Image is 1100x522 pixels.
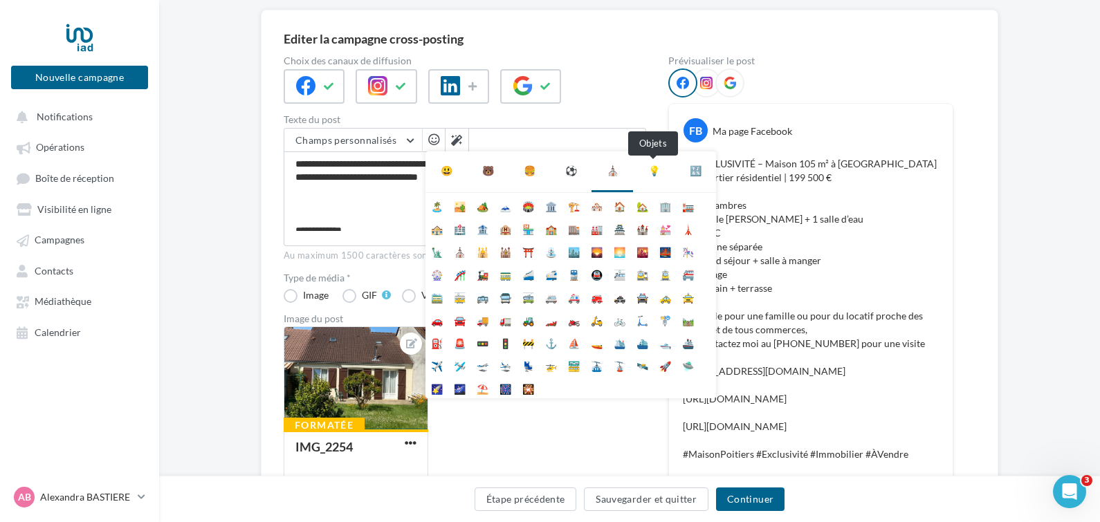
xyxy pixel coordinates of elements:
li: 🚗 [425,307,448,330]
li: 🏛️ [540,193,562,216]
div: 💡 [648,162,660,179]
div: Objets [628,131,678,156]
li: ⛩️ [517,239,540,261]
li: 🚕 [654,284,677,307]
li: 🏫 [540,216,562,239]
span: AB [18,490,31,504]
li: 🚝 [677,261,699,284]
li: 🎆 [494,375,517,398]
li: 🚁 [540,353,562,375]
p: Alexandra BASTIERE [40,490,132,504]
li: 🗻 [494,193,517,216]
div: Image [303,290,329,300]
li: 🚐 [540,284,562,307]
button: Notifications [8,104,145,129]
label: Type de média * [284,273,646,283]
li: 🌄 [585,239,608,261]
li: 🚏 [654,307,677,330]
button: Nouvelle campagne [11,66,148,89]
label: Texte du post [284,115,646,124]
li: 🌠 [425,375,448,398]
li: 🕍 [494,239,517,261]
div: Formatée [284,418,365,433]
li: 🏤 [425,216,448,239]
li: 🛵 [585,307,608,330]
li: 🌇 [631,239,654,261]
li: 🚓 [608,284,631,307]
span: Campagnes [35,234,84,246]
li: 🏣 [677,193,699,216]
li: 🛴 [631,307,654,330]
span: Visibilité en ligne [37,203,111,215]
li: ⚓ [540,330,562,353]
li: 🚃 [494,261,517,284]
li: ✈️ [425,353,448,375]
li: 🏠 [608,193,631,216]
li: ⛽ [425,330,448,353]
li: 🚅 [540,261,562,284]
div: Au maximum 1500 caractères sont permis pour pouvoir publier sur Google [284,250,646,262]
li: 🚥 [471,330,494,353]
li: 🚲 [608,307,631,330]
li: 🚒 [585,284,608,307]
li: 🏨 [494,216,517,239]
li: 🛳️ [608,330,631,353]
div: 🔣 [690,162,702,179]
a: Opérations [8,134,151,159]
label: 636/1500 [284,231,646,246]
span: Médiathèque [35,296,91,308]
li: 🛥️ [654,330,677,353]
li: 🏭 [585,216,608,239]
li: 🏙️ [562,239,585,261]
li: 🌉 [654,239,677,261]
li: 🏟️ [517,193,540,216]
li: 🚂 [471,261,494,284]
li: 🎇 [517,375,540,398]
iframe: Intercom live chat [1053,475,1086,508]
li: ⛴️ [631,330,654,353]
button: Champs personnalisés [284,129,422,152]
li: 🛰️ [631,353,654,375]
button: Étape précédente [475,487,577,511]
li: 🏗️ [562,193,585,216]
li: 🚋 [448,284,471,307]
div: Vidéo [421,290,447,300]
li: 🏡 [631,193,654,216]
div: ⚽ [565,162,577,179]
span: Champs personnalisés [295,134,396,146]
li: 🚠 [585,353,608,375]
p: 🏡 EXCLUSIVITÉ – Maison 105 m² à [GEOGRAPHIC_DATA] 📍 Quartier résidentiel | 199 500 € 🔑 3 chambres... [683,157,939,461]
a: Boîte de réception [8,165,151,191]
div: Prévisualiser le post [668,56,953,66]
li: 🛩️ [448,353,471,375]
li: 🕌 [471,239,494,261]
li: 🚑 [562,284,585,307]
li: 🚉 [631,261,654,284]
li: 🏪 [517,216,540,239]
li: 🚊 [654,261,677,284]
li: 🚨 [448,330,471,353]
li: 🚔 [631,284,654,307]
li: 🛬 [494,353,517,375]
a: Contacts [8,258,151,283]
li: 🚍 [494,284,517,307]
li: 🏍️ [562,307,585,330]
div: 🍔 [524,162,535,179]
li: 🚤 [585,330,608,353]
li: 💒 [654,216,677,239]
div: 🐻 [482,162,494,179]
button: Continuer [716,487,785,511]
span: Boîte de réception [35,172,114,184]
li: 🏘️ [585,193,608,216]
div: Image du post [284,314,646,324]
li: 🏬 [562,216,585,239]
li: 🌌 [448,375,471,398]
li: 🚟 [562,353,585,375]
li: 🏜️ [448,193,471,216]
div: GIF [362,290,377,300]
span: Notifications [37,111,93,122]
span: Opérations [36,142,84,153]
a: AB Alexandra BASTIERE [11,484,148,510]
li: 🚞 [425,284,448,307]
li: 🏯 [608,216,631,239]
